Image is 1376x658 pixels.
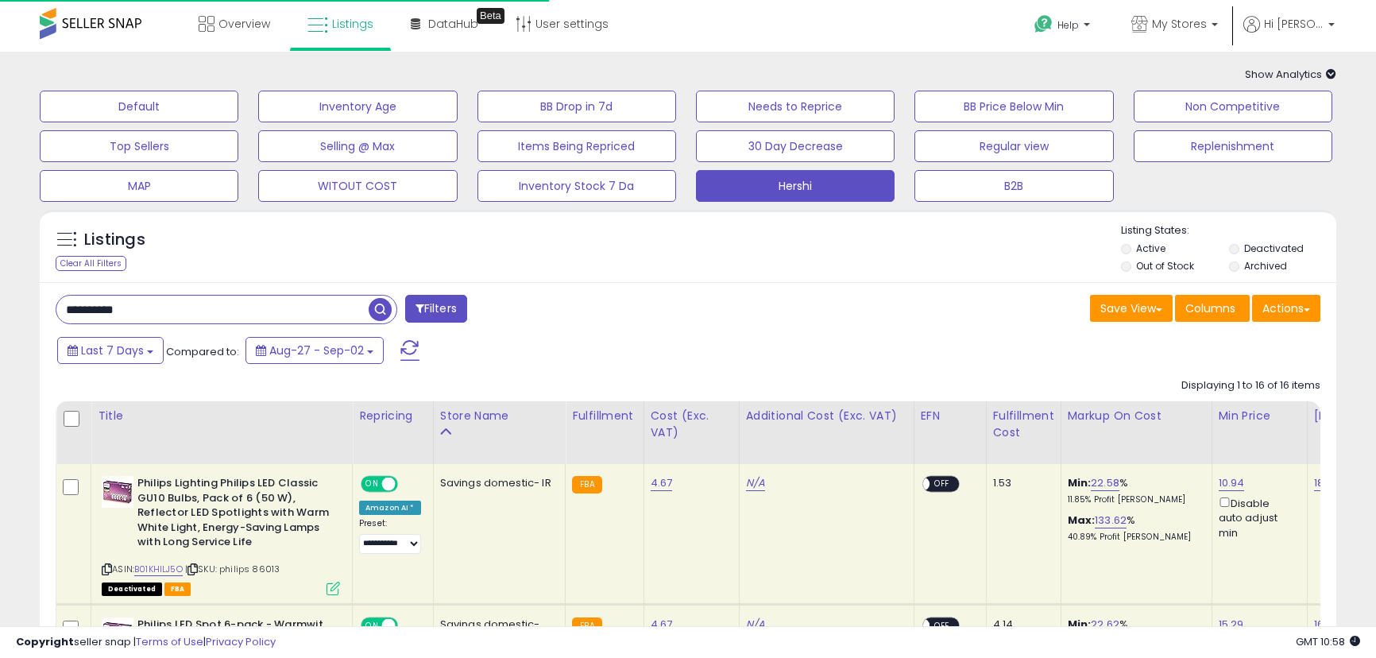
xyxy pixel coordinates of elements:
[362,478,382,491] span: ON
[166,344,239,359] span: Compared to:
[136,634,203,649] a: Terms of Use
[269,343,364,358] span: Aug-27 - Sep-02
[1068,476,1200,505] div: %
[572,476,601,493] small: FBA
[1057,18,1079,32] span: Help
[1068,513,1096,528] b: Max:
[930,478,955,491] span: OFF
[1091,475,1119,491] a: 22.58
[930,619,955,633] span: OFF
[993,476,1049,490] div: 1.53
[16,634,74,649] strong: Copyright
[258,91,457,122] button: Inventory Age
[1296,634,1360,649] span: 2025-09-12 10:58 GMT
[40,130,238,162] button: Top Sellers
[1136,259,1194,273] label: Out of Stock
[1090,295,1173,322] button: Save View
[362,619,382,633] span: ON
[440,476,554,490] div: Savings domestic- IR
[746,408,907,424] div: Additional Cost (Exc. VAT)
[1134,91,1332,122] button: Non Competitive
[440,617,554,646] div: Savings domestic- BE
[440,408,559,424] div: Store Name
[1022,2,1106,52] a: Help
[572,617,601,635] small: FBA
[1219,475,1245,491] a: 10.94
[137,476,330,554] b: Philips Lighting Philips LED Classic GU10 Bulbs, Pack of 6 (50 W), Reflector LED Spotlights with ...
[914,130,1113,162] button: Regular view
[477,170,676,202] button: Inventory Stock 7 Da
[1314,475,1338,491] a: 18.77
[56,256,126,271] div: Clear All Filters
[477,130,676,162] button: Items Being Repriced
[405,295,467,323] button: Filters
[164,583,191,596] span: FBA
[1068,408,1205,424] div: Markup on Cost
[98,408,346,424] div: Title
[1121,223,1336,238] p: Listing States:
[914,91,1113,122] button: BB Price Below Min
[1091,617,1119,633] a: 22.62
[258,170,457,202] button: WITOUT COST
[332,16,373,32] span: Listings
[359,518,421,554] div: Preset:
[185,563,280,575] span: | SKU: philips 86013
[245,337,384,364] button: Aug-27 - Sep-02
[696,170,895,202] button: Hershi
[102,476,133,508] img: 417GfeQRiHL._SL40_.jpg
[206,634,276,649] a: Privacy Policy
[1068,532,1200,543] p: 40.89% Profit [PERSON_NAME]
[1175,295,1250,322] button: Columns
[1068,617,1200,647] div: %
[396,478,421,491] span: OFF
[84,229,145,251] h5: Listings
[258,130,457,162] button: Selling @ Max
[1219,408,1301,424] div: Min Price
[993,408,1054,441] div: Fulfillment Cost
[57,337,164,364] button: Last 7 Days
[1185,300,1235,316] span: Columns
[1314,617,1335,633] a: 16.71
[696,130,895,162] button: 30 Day Decrease
[428,16,478,32] span: DataHub
[102,476,340,594] div: ASIN:
[1243,16,1335,52] a: Hi [PERSON_NAME]
[81,343,144,358] span: Last 7 Days
[651,475,673,491] a: 4.67
[746,617,765,633] a: N/A
[1068,617,1092,632] b: Min:
[1219,617,1244,633] a: 15.29
[134,563,183,576] a: B01KHILJ5O
[993,617,1049,632] div: 4.14
[572,408,636,424] div: Fulfillment
[921,408,980,424] div: EFN
[477,8,504,24] div: Tooltip anchor
[651,617,673,633] a: 4.67
[40,170,238,202] button: MAP
[1068,494,1200,505] p: 11.85% Profit [PERSON_NAME]
[1244,242,1304,255] label: Deactivated
[1219,494,1295,540] div: Disable auto adjust min
[218,16,270,32] span: Overview
[1095,513,1127,528] a: 133.62
[1244,259,1287,273] label: Archived
[651,408,732,441] div: Cost (Exc. VAT)
[1264,16,1324,32] span: Hi [PERSON_NAME]
[1181,378,1320,393] div: Displaying 1 to 16 of 16 items
[696,91,895,122] button: Needs to Reprice
[1134,130,1332,162] button: Replenishment
[16,635,276,650] div: seller snap | |
[746,475,765,491] a: N/A
[1152,16,1207,32] span: My Stores
[1068,475,1092,490] b: Min:
[359,501,421,515] div: Amazon AI *
[914,170,1113,202] button: B2B
[1068,513,1200,543] div: %
[40,91,238,122] button: Default
[1245,67,1336,82] span: Show Analytics
[1034,14,1053,34] i: Get Help
[102,583,162,596] span: All listings that are unavailable for purchase on Amazon for any reason other than out-of-stock
[477,91,676,122] button: BB Drop in 7d
[1136,242,1165,255] label: Active
[1061,401,1212,464] th: The percentage added to the cost of goods (COGS) that forms the calculator for Min & Max prices.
